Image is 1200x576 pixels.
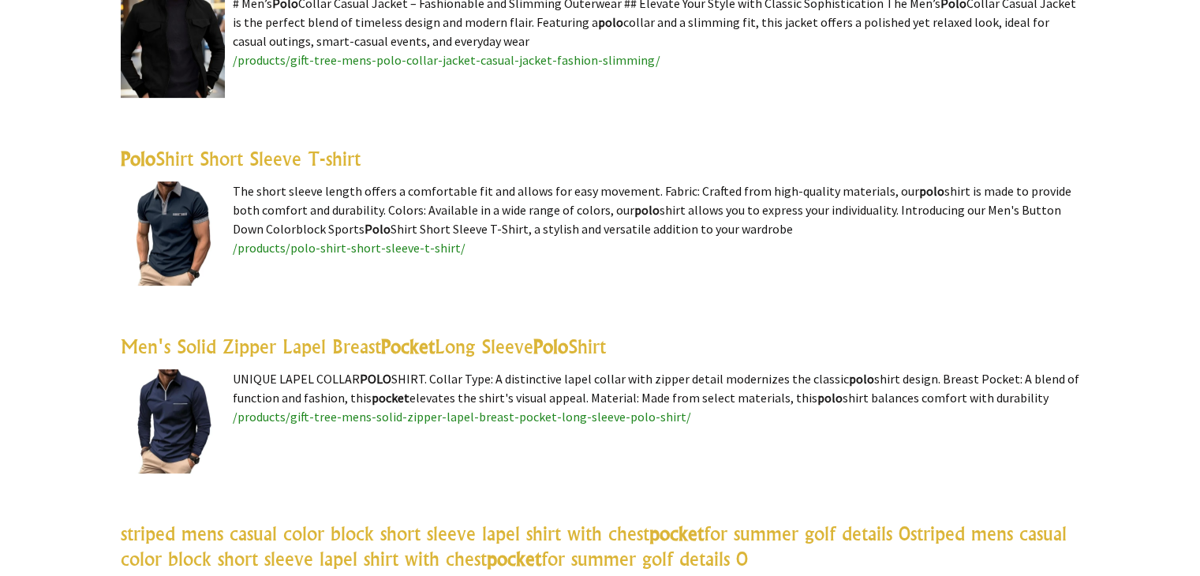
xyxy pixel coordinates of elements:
[121,181,225,286] img: Polo Shirt Short Sleeve T-shirt
[533,335,568,358] highlight: Polo
[817,390,843,406] highlight: polo
[598,14,623,30] highlight: polo
[121,335,606,358] a: Men's Solid Zipper Lapel BreastPocketLong SleevePoloShirt
[919,183,944,199] highlight: polo
[121,369,225,473] img: Men's Solid Zipper Lapel Breast Pocket Long Sleeve Polo Shirt
[849,371,874,387] highlight: polo
[381,335,435,358] highlight: Pocket
[649,522,704,545] highlight: pocket
[360,371,391,387] highlight: POLO
[372,390,409,406] highlight: pocket
[121,147,155,170] highlight: Polo
[364,221,391,237] highlight: Polo
[121,147,361,170] a: PoloShirt Short Sleeve T-shirt
[233,52,660,68] a: /products/gift-tree-mens-polo-collar-jacket-casual-jacket-fashion-slimming/
[233,240,465,256] a: /products/polo-shirt-short-sleeve-t-shirt/
[487,547,541,570] highlight: pocket
[634,202,660,218] highlight: polo
[121,522,1067,570] a: striped mens casual color block short sleeve lapel shirt with chestpocketfor summer golf details ...
[233,409,691,425] a: /products/gift-tree-mens-solid-zipper-lapel-breast-pocket-long-sleeve-polo-shirt/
